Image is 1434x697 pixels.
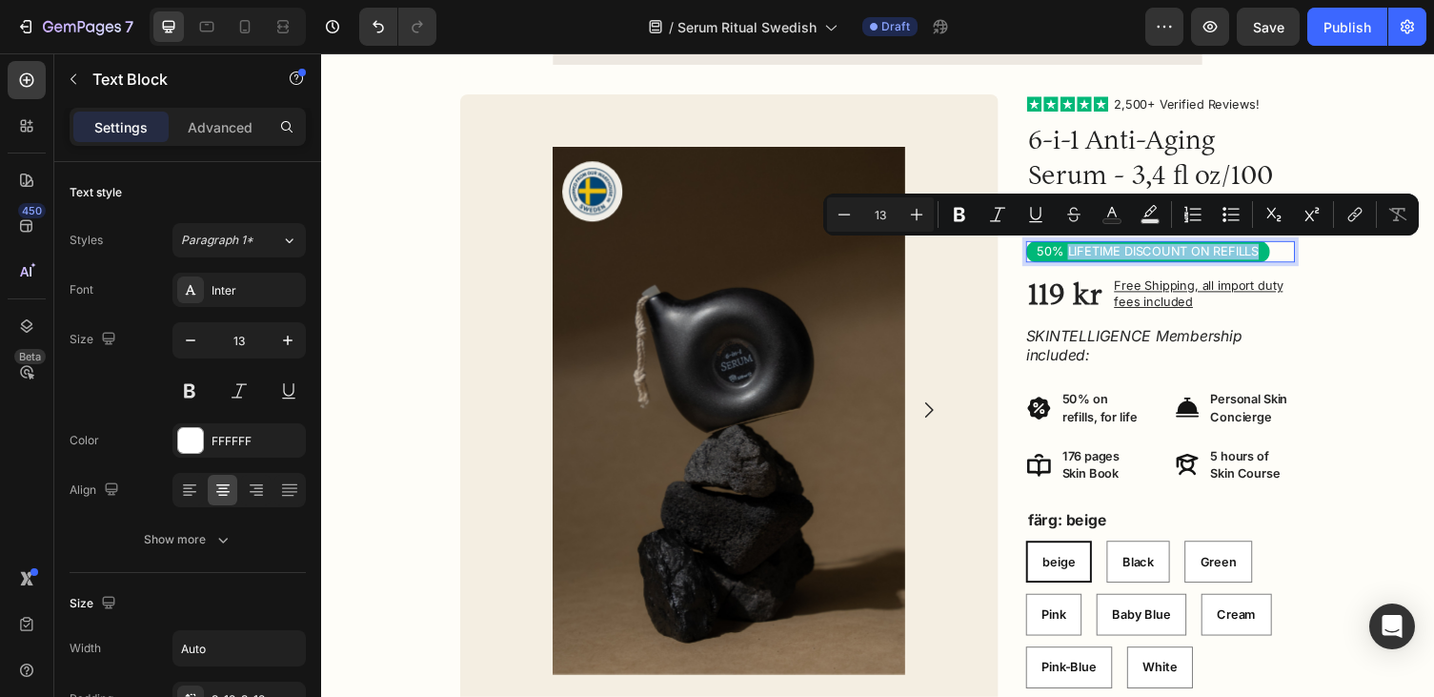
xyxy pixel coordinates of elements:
[741,514,775,529] span: beige
[70,523,306,557] button: Show more
[144,530,232,549] div: Show more
[844,623,879,638] span: White
[823,514,856,529] span: Black
[248,111,310,173] img: gempages_561029250723873877-0d9c83e6-fcfe-4a17-9de3-40121bce42d5.png
[724,193,975,215] div: Rich Text Editor. Editing area: main
[18,203,46,218] div: 450
[815,44,964,60] p: 2,500+ Verified Reviews!
[881,18,910,35] span: Draft
[920,568,960,584] span: Cream
[321,53,1434,697] iframe: Design area
[613,355,636,378] button: Carousel Next Arrow
[724,70,1000,181] h1: 6-i-1 Anti-Aging Serum - 3,4 fl oz/100 ml
[92,68,254,91] p: Text Block
[669,17,674,37] span: /
[1307,8,1387,46] button: Publish
[724,226,805,270] div: 119 kr
[14,349,46,364] div: Beta
[70,232,103,249] div: Styles
[813,568,873,584] span: Baby Blue
[724,280,946,319] i: SKINTELLIGENCE Membership included:
[70,184,122,201] div: Text style
[8,8,142,46] button: 7
[823,194,1419,236] div: Editor contextual toolbar
[70,591,120,617] div: Size
[70,281,93,298] div: Font
[94,117,148,137] p: Settings
[761,346,845,383] p: 50% on refills, for life
[181,232,253,249] span: Paragraph 1*
[724,467,809,491] legend: färg: beige
[903,514,940,529] span: Green
[1369,604,1415,649] div: Open Intercom Messenger
[70,640,101,657] div: Width
[1237,8,1300,46] button: Save
[212,282,301,299] div: Inter
[914,404,998,441] p: 5 hours of Skin Course
[761,404,845,441] p: 176 pages Skin Book
[173,631,305,666] input: Auto
[212,433,301,450] div: FFFFFF
[736,195,963,212] p: 50% LIFETIME DISCOUNT ON REFILLS
[740,623,797,638] span: Pink-Blue
[70,432,99,449] div: Color
[1323,17,1371,37] div: Publish
[70,478,123,503] div: Align
[815,231,999,263] p: Free Shipping, all import duty fees included
[914,346,998,383] p: Personal Skin Concierge
[70,327,120,353] div: Size
[1253,19,1284,35] span: Save
[740,568,765,584] span: Pink
[172,223,306,257] button: Paragraph 1*
[677,17,817,37] span: Serum Ritual Swedish
[125,15,133,38] p: 7
[188,117,252,137] p: Advanced
[359,8,436,46] div: Undo/Redo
